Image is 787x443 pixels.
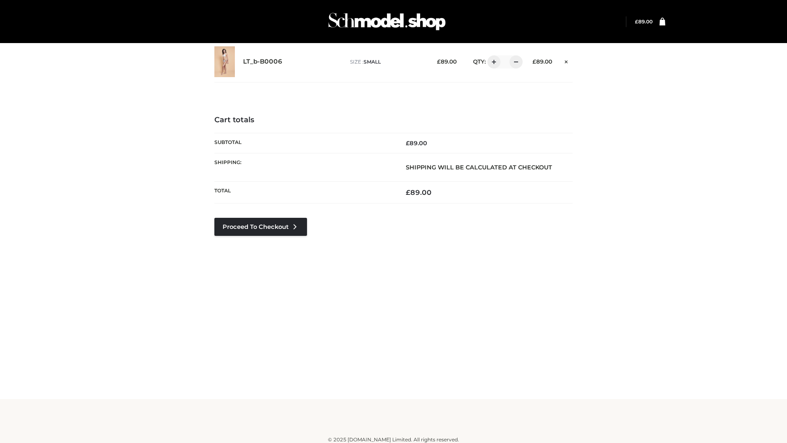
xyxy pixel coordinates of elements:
[406,139,409,147] span: £
[214,218,307,236] a: Proceed to Checkout
[243,58,282,66] a: LT_b-B0006
[532,58,552,65] bdi: 89.00
[214,182,393,203] th: Total
[325,5,448,38] img: Schmodel Admin 964
[214,153,393,181] th: Shipping:
[406,139,427,147] bdi: 89.00
[635,18,638,25] span: £
[437,58,457,65] bdi: 89.00
[635,18,653,25] bdi: 89.00
[406,188,432,196] bdi: 89.00
[214,116,573,125] h4: Cart totals
[560,55,573,66] a: Remove this item
[406,188,410,196] span: £
[214,133,393,153] th: Subtotal
[635,18,653,25] a: £89.00
[437,58,441,65] span: £
[465,55,520,69] div: QTY:
[364,59,381,65] span: SMALL
[350,58,424,66] p: size :
[214,46,235,77] img: LT_b-B0006 - SMALL
[406,164,552,171] strong: Shipping will be calculated at checkout
[532,58,536,65] span: £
